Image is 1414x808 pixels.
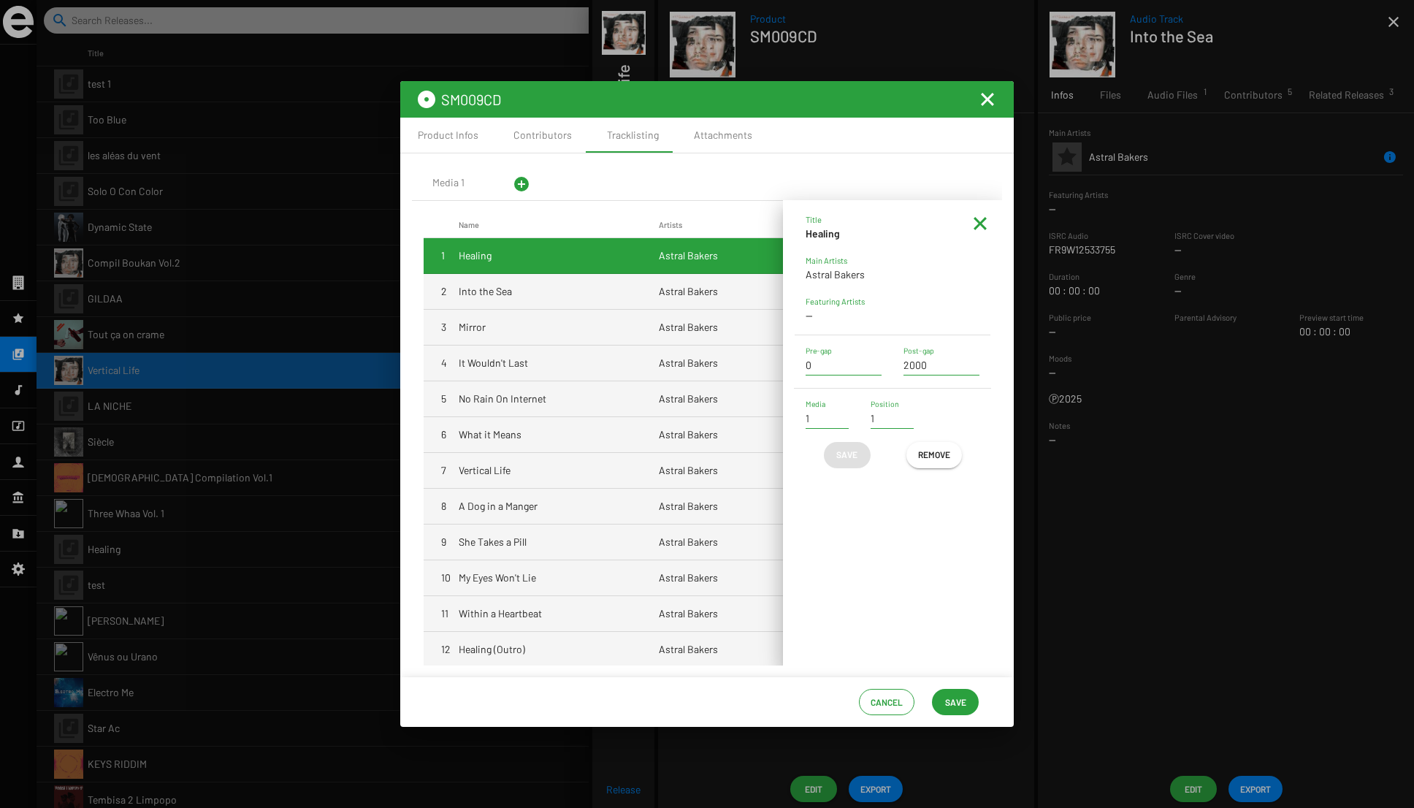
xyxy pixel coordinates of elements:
[459,606,542,621] span: Within a Heartbeat
[806,215,822,224] small: Title
[659,453,859,488] mat-cell: Astral Bakers
[836,441,859,468] span: Save
[659,346,859,381] mat-cell: Astral Bakers
[979,91,996,108] button: Fermer la fenêtre
[459,248,492,263] span: Healing
[424,346,459,381] mat-cell: 4
[459,535,527,549] span: She Takes a Pill
[859,689,914,715] button: Cancel
[659,489,859,524] mat-cell: Astral Bakers
[424,310,459,345] mat-cell: 3
[459,463,511,478] span: Vertical Life
[424,417,459,452] mat-cell: 6
[513,175,530,193] mat-icon: add_circle
[659,213,859,237] mat-header-cell: Artists
[459,571,536,585] span: My Eyes Won't Lie
[806,227,840,240] strong: Healing
[432,175,465,190] div: Media 1
[459,499,538,514] span: A Dog in a Manger
[659,417,859,452] mat-cell: Astral Bakers
[424,238,459,273] mat-cell: 1
[659,274,859,309] mat-cell: Astral Bakers
[459,284,512,299] span: Into the Sea
[459,213,659,237] mat-header-cell: Name
[424,596,459,631] mat-cell: 11
[424,560,459,595] mat-cell: 10
[459,356,528,370] span: It Wouldn't Last
[424,274,459,309] mat-cell: 2
[424,381,459,416] mat-cell: 5
[659,632,859,667] mat-cell: Astral Bakers
[918,441,950,468] span: Remove
[659,310,859,345] mat-cell: Astral Bakers
[424,489,459,524] mat-cell: 8
[806,267,979,282] p: Astral Bakers
[694,128,752,142] div: Attachments
[659,560,859,595] mat-cell: Astral Bakers
[659,596,859,631] mat-cell: Astral Bakers
[459,320,486,335] span: Mirror
[824,442,871,468] button: Save
[906,442,962,468] button: Remove
[659,381,859,416] mat-cell: Astral Bakers
[806,297,865,306] small: Featuring Artists
[659,238,859,273] mat-cell: Astral Bakers
[424,453,459,488] mat-cell: 7
[871,689,903,715] span: Cancel
[418,128,478,142] div: Product Infos
[459,427,521,442] span: What it Means
[659,525,859,560] mat-cell: Astral Bakers
[932,689,979,715] button: Save
[459,392,546,406] span: No Rain On Internet
[441,91,501,108] span: SM009CD
[424,632,459,667] mat-cell: 12
[607,128,659,142] div: Tracklisting
[459,642,525,657] span: Healing (Outro)
[424,525,459,560] mat-cell: 9
[806,256,847,265] small: Main Artists
[513,128,572,142] div: Contributors
[945,689,966,715] span: Save
[806,308,979,323] p: --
